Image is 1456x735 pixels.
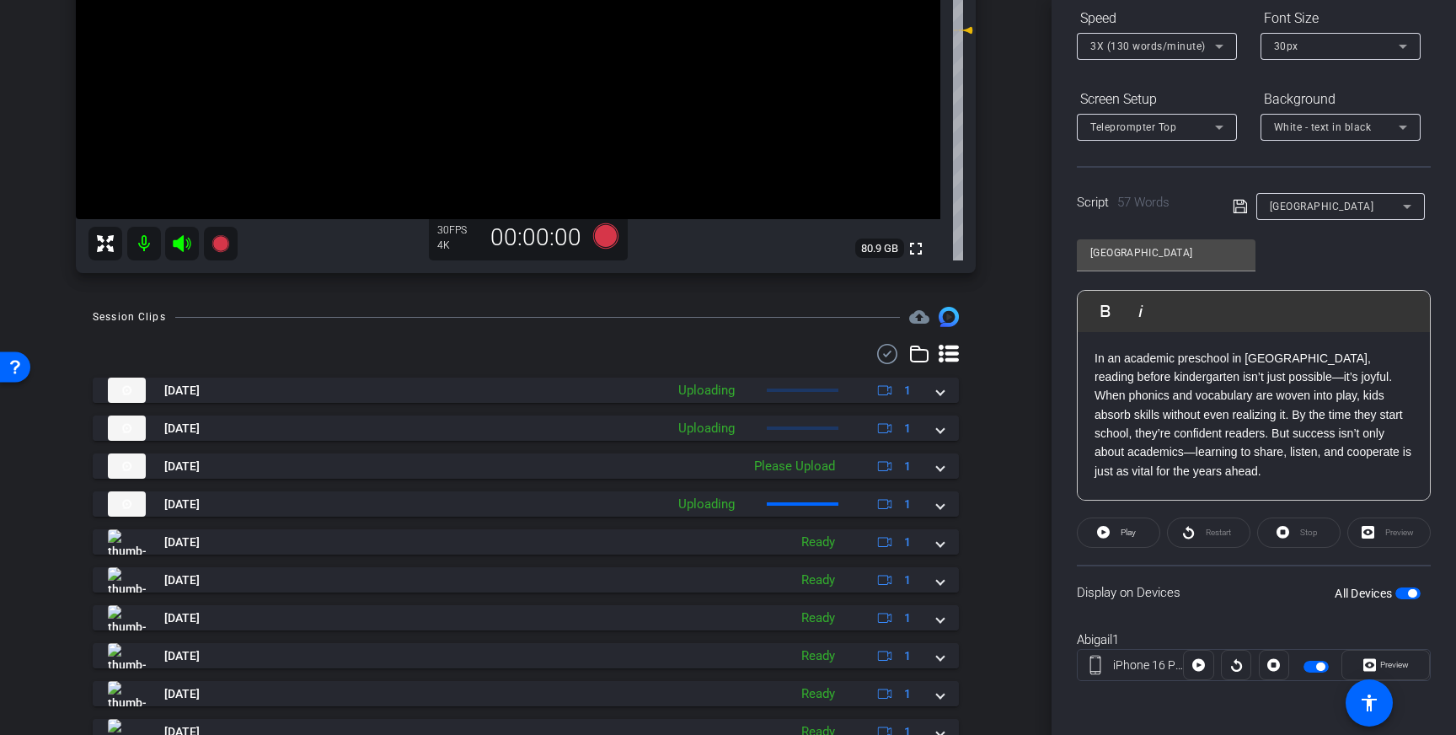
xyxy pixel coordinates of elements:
[670,419,743,438] div: Uploading
[93,491,959,517] mat-expansion-panel-header: thumb-nail[DATE]Uploading1
[670,381,743,400] div: Uploading
[1274,40,1298,52] span: 30px
[1095,349,1413,481] p: In an academic preschool in [GEOGRAPHIC_DATA], reading before kindergarten isn’t just possible—it...
[904,458,911,475] span: 1
[1077,565,1431,620] div: Display on Devices
[108,605,146,630] img: thumb-nail
[1341,650,1430,680] button: Preview
[855,239,904,259] span: 80.9 GB
[904,571,911,589] span: 1
[164,647,200,665] span: [DATE]
[93,453,959,479] mat-expansion-panel-header: thumb-nail[DATE]Please Upload1
[953,20,973,40] mat-icon: 0 dB
[108,378,146,403] img: thumb-nail
[164,685,200,703] span: [DATE]
[939,307,959,327] img: Session clips
[904,534,911,551] span: 1
[904,685,911,703] span: 1
[1261,4,1421,33] div: Font Size
[746,457,843,476] div: Please Upload
[93,567,959,593] mat-expansion-panel-header: thumb-nail[DATE]Ready1
[93,529,959,555] mat-expansion-panel-header: thumb-nail[DATE]Ready1
[670,495,743,514] div: Uploading
[437,223,479,237] div: 30
[93,416,959,441] mat-expansion-panel-header: thumb-nail[DATE]Uploading1
[793,684,843,704] div: Ready
[1090,243,1242,263] input: Title
[1261,85,1421,114] div: Background
[1335,585,1395,602] label: All Devices
[93,605,959,630] mat-expansion-panel-header: thumb-nail[DATE]Ready1
[1090,121,1176,133] span: Teleprompter Top
[1077,4,1237,33] div: Speed
[1077,518,1160,548] button: Play
[904,382,911,400] span: 1
[1077,193,1209,212] div: Script
[904,609,911,627] span: 1
[164,458,200,475] span: [DATE]
[437,239,479,252] div: 4K
[164,571,200,589] span: [DATE]
[1077,630,1431,650] div: Abigail1
[93,378,959,403] mat-expansion-panel-header: thumb-nail[DATE]Uploading1
[1359,693,1379,713] mat-icon: accessibility
[793,533,843,552] div: Ready
[793,646,843,666] div: Ready
[1077,85,1237,114] div: Screen Setup
[1270,201,1374,212] span: [GEOGRAPHIC_DATA]
[93,681,959,706] mat-expansion-panel-header: thumb-nail[DATE]Ready1
[1274,121,1372,133] span: White - text in black
[1090,40,1206,52] span: 3X (130 words/minute)
[164,420,200,437] span: [DATE]
[1380,660,1409,669] span: Preview
[108,681,146,706] img: thumb-nail
[164,534,200,551] span: [DATE]
[164,496,200,513] span: [DATE]
[793,571,843,590] div: Ready
[164,382,200,400] span: [DATE]
[479,223,592,252] div: 00:00:00
[449,224,467,236] span: FPS
[108,491,146,517] img: thumb-nail
[108,643,146,668] img: thumb-nail
[108,453,146,479] img: thumb-nail
[909,307,929,327] span: Destinations for your clips
[906,239,926,259] mat-icon: fullscreen
[164,609,200,627] span: [DATE]
[904,496,911,513] span: 1
[793,609,843,628] div: Ready
[93,643,959,668] mat-expansion-panel-header: thumb-nail[DATE]Ready1
[108,567,146,593] img: thumb-nail
[1117,195,1170,210] span: 57 Words
[909,307,929,327] mat-icon: cloud_upload
[108,529,146,555] img: thumb-nail
[904,420,911,437] span: 1
[1113,657,1184,674] div: iPhone 16 Pro
[108,416,146,441] img: thumb-nail
[1121,528,1136,537] span: Play
[93,308,166,325] div: Session Clips
[904,647,911,665] span: 1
